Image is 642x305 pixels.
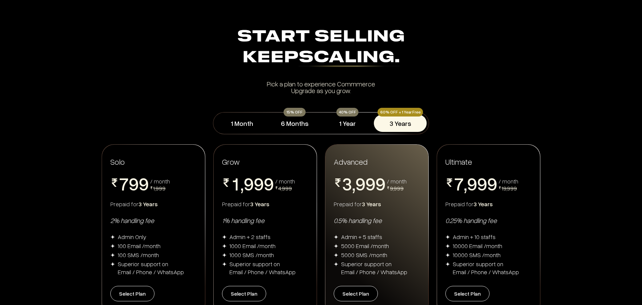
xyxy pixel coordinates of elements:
img: img [334,253,338,257]
span: 9,999 [390,184,404,192]
span: , [464,174,467,195]
div: Prepaid for [110,200,197,208]
button: 1 Year [321,115,374,132]
button: 1 Month [215,115,268,132]
button: Select Plan [110,286,154,301]
span: Ultimate [445,156,472,167]
div: Pick a plan to experience Commmerce Upgrade as you grow. [104,80,538,94]
img: img [222,235,227,239]
span: , [240,174,244,195]
button: 6 Months [268,115,321,132]
div: 40% OFF [336,108,358,117]
div: 0.5% handling fee [334,216,420,225]
span: 9 [139,174,149,193]
span: 9 [376,174,386,193]
span: Solo [110,157,125,166]
span: 8 [454,193,464,211]
img: img [445,244,450,248]
div: 10000 SMS /month [453,251,501,259]
img: img [110,253,115,257]
span: 1,999 [153,184,166,192]
span: 9 [477,174,487,193]
div: 5000 Email /month [341,242,389,250]
span: 3 Years [250,200,270,208]
img: pricing-rupee [445,178,454,187]
span: 9 [264,174,274,193]
span: 9 [244,174,254,193]
span: Advanced [334,156,367,167]
div: 5000 SMS /month [341,251,387,259]
span: , [352,174,355,195]
div: Prepaid for [222,200,308,208]
img: pricing-rupee [150,186,153,189]
img: img [334,262,338,266]
div: 0.25% handling fee [445,216,532,225]
span: 9 [355,174,365,193]
div: 100 SMS /month [118,251,159,259]
div: Admin + 2 staffs [229,233,271,241]
span: 9 [129,174,139,193]
img: pricing-rupee [110,178,119,187]
div: Admin Only [118,233,146,241]
div: Admin + 5 staffs [341,233,382,241]
span: 19,999 [502,184,517,192]
img: img [445,235,450,239]
div: Admin + 10 staffs [453,233,496,241]
div: Scaling. [299,50,400,67]
div: 100 Email /month [118,242,160,250]
img: pricing-rupee [334,178,342,187]
span: 1 [230,174,240,193]
span: 7 [454,174,464,193]
div: Superior support on Email / Phone / WhatsApp [341,260,407,276]
img: pricing-rupee [275,186,278,189]
div: 2% handling fee [110,216,197,225]
span: 7 [119,174,129,193]
img: img [445,262,450,266]
img: pricing-rupee [387,186,390,189]
img: img [222,244,227,248]
button: 3 Years [374,115,427,132]
div: Prepaid for [445,200,532,208]
div: 60% OFF + 1 Year Free [378,108,423,117]
div: 10000 Email /month [453,242,502,250]
button: Select Plan [334,286,378,301]
div: Superior support on Email / Phone / WhatsApp [229,260,296,276]
div: 1000 Email /month [229,242,276,250]
span: 3 Years [362,200,381,208]
span: 2 [230,193,240,211]
div: / month [499,178,518,184]
span: 9 [467,174,477,193]
button: Select Plan [445,286,490,301]
div: Superior support on Email / Phone / WhatsApp [453,260,519,276]
img: img [110,235,115,239]
span: Grow [222,157,240,166]
span: 3 [342,174,352,193]
span: 3 Years [473,200,493,208]
img: pricing-rupee [222,178,230,187]
img: img [334,244,338,248]
div: Keep [104,48,538,68]
img: img [222,253,227,257]
div: Start Selling [104,27,538,68]
span: 4,999 [278,184,292,192]
div: 1% handling fee [222,216,308,225]
div: Prepaid for [334,200,420,208]
img: img [110,262,115,266]
span: 9 [254,174,264,193]
img: img [334,235,338,239]
img: pricing-rupee [499,186,501,189]
button: Select Plan [222,286,266,301]
img: img [222,262,227,266]
span: 4 [342,193,352,211]
div: / month [387,178,407,184]
div: 15% OFF [284,108,306,117]
div: / month [275,178,295,184]
span: 9 [365,174,376,193]
div: Superior support on Email / Phone / WhatsApp [118,260,184,276]
div: 1000 SMS /month [229,251,274,259]
span: 3 Years [138,200,158,208]
div: / month [150,178,170,184]
span: 8 [119,193,129,211]
span: 9 [487,174,497,193]
img: img [445,253,450,257]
